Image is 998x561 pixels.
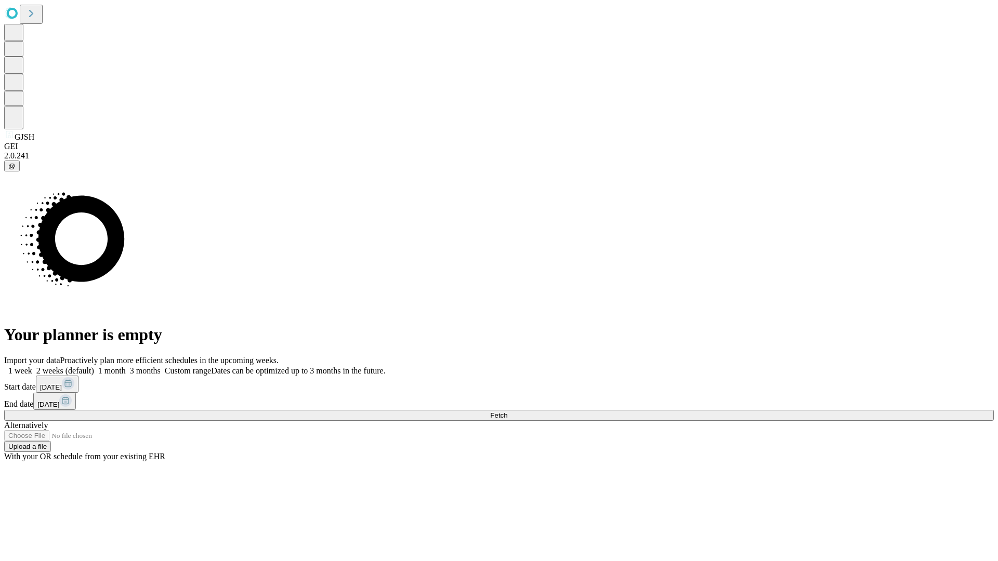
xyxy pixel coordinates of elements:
span: Alternatively [4,421,48,430]
span: 3 months [130,366,161,375]
span: Fetch [490,411,507,419]
button: @ [4,161,20,171]
button: Upload a file [4,441,51,452]
span: [DATE] [37,400,59,408]
div: 2.0.241 [4,151,994,161]
button: [DATE] [36,376,78,393]
span: With your OR schedule from your existing EHR [4,452,165,461]
div: GEI [4,142,994,151]
span: 2 weeks (default) [36,366,94,375]
span: @ [8,162,16,170]
span: Proactively plan more efficient schedules in the upcoming weeks. [60,356,279,365]
span: Dates can be optimized up to 3 months in the future. [211,366,385,375]
button: [DATE] [33,393,76,410]
span: Custom range [165,366,211,375]
span: 1 month [98,366,126,375]
span: 1 week [8,366,32,375]
button: Fetch [4,410,994,421]
h1: Your planner is empty [4,325,994,344]
span: [DATE] [40,383,62,391]
div: End date [4,393,994,410]
span: GJSH [15,132,34,141]
div: Start date [4,376,994,393]
span: Import your data [4,356,60,365]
